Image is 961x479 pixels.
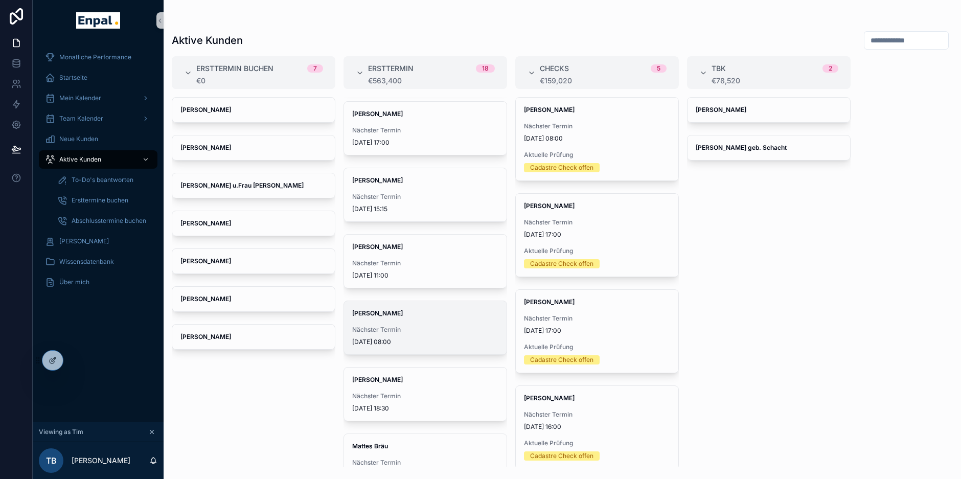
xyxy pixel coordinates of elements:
[59,258,114,266] span: Wissensdatenbank
[59,278,89,286] span: Über mich
[524,122,670,130] span: Nächster Termin
[180,257,231,265] strong: [PERSON_NAME]
[524,231,670,239] span: [DATE] 17:00
[352,271,498,280] span: [DATE] 11:00
[39,273,157,291] a: Über mich
[344,367,507,421] a: [PERSON_NAME]Nächster Termin[DATE] 18:30
[530,163,593,172] div: Cadastre Check offen
[172,173,335,198] a: [PERSON_NAME] u.Frau [PERSON_NAME]
[72,217,146,225] span: Abschlusstermine buchen
[172,97,335,123] a: [PERSON_NAME]
[524,423,670,431] span: [DATE] 16:00
[172,286,335,312] a: [PERSON_NAME]
[696,144,787,151] strong: [PERSON_NAME] geb. Schacht
[59,115,103,123] span: Team Kalender
[530,355,593,364] div: Cadastre Check offen
[524,298,575,306] strong: [PERSON_NAME]
[313,64,317,73] div: 7
[515,97,679,181] a: [PERSON_NAME]Nächster Termin[DATE] 08:00Aktuelle PrüfungCadastre Check offen
[180,219,231,227] strong: [PERSON_NAME]
[540,63,569,74] span: Checks
[352,126,498,134] span: Nächster Termin
[524,202,575,210] strong: [PERSON_NAME]
[712,77,838,85] div: €78,520
[524,247,670,255] span: Aktuelle Prüfung
[59,237,109,245] span: [PERSON_NAME]
[352,309,403,317] strong: [PERSON_NAME]
[51,191,157,210] a: Ersttermine buchen
[515,193,679,277] a: [PERSON_NAME]Nächster Termin[DATE] 17:00Aktuelle PrüfungCadastre Check offen
[352,110,403,118] strong: [PERSON_NAME]
[51,171,157,189] a: To-Do's beantworten
[344,301,507,355] a: [PERSON_NAME]Nächster Termin[DATE] 08:00
[687,135,851,161] a: [PERSON_NAME] geb. Schacht
[344,168,507,222] a: [PERSON_NAME]Nächster Termin[DATE] 15:15
[524,327,670,335] span: [DATE] 17:00
[180,106,231,113] strong: [PERSON_NAME]
[39,48,157,66] a: Monatliche Performance
[39,428,83,436] span: Viewing as Tim
[39,109,157,128] a: Team Kalender
[59,74,87,82] span: Startseite
[352,243,403,250] strong: [PERSON_NAME]
[524,314,670,323] span: Nächster Termin
[524,218,670,226] span: Nächster Termin
[59,155,101,164] span: Aktive Kunden
[524,151,670,159] span: Aktuelle Prüfung
[368,77,495,85] div: €563,400
[72,196,128,204] span: Ersttermine buchen
[180,144,231,151] strong: [PERSON_NAME]
[51,212,157,230] a: Abschlusstermine buchen
[515,289,679,373] a: [PERSON_NAME]Nächster Termin[DATE] 17:00Aktuelle PrüfungCadastre Check offen
[344,101,507,155] a: [PERSON_NAME]Nächster Termin[DATE] 17:00
[515,385,679,469] a: [PERSON_NAME]Nächster Termin[DATE] 16:00Aktuelle PrüfungCadastre Check offen
[524,343,670,351] span: Aktuelle Prüfung
[180,181,304,189] strong: [PERSON_NAME] u.Frau [PERSON_NAME]
[829,64,832,73] div: 2
[39,150,157,169] a: Aktive Kunden
[352,442,388,450] strong: Mattes Bräu
[172,211,335,236] a: [PERSON_NAME]
[524,439,670,447] span: Aktuelle Prüfung
[72,455,130,466] p: [PERSON_NAME]
[712,63,726,74] span: TBK
[180,295,231,303] strong: [PERSON_NAME]
[180,333,231,340] strong: [PERSON_NAME]
[530,451,593,461] div: Cadastre Check offen
[352,392,498,400] span: Nächster Termin
[352,139,498,147] span: [DATE] 17:00
[524,134,670,143] span: [DATE] 08:00
[72,176,133,184] span: To-Do's beantworten
[172,33,243,48] h1: Aktive Kunden
[352,338,498,346] span: [DATE] 08:00
[172,248,335,274] a: [PERSON_NAME]
[172,135,335,161] a: [PERSON_NAME]
[33,41,164,305] div: scrollable content
[352,205,498,213] span: [DATE] 15:15
[59,135,98,143] span: Neue Kunden
[196,77,323,85] div: €0
[39,253,157,271] a: Wissensdatenbank
[352,193,498,201] span: Nächster Termin
[657,64,660,73] div: 5
[524,410,670,419] span: Nächster Termin
[39,89,157,107] a: Mein Kalender
[344,234,507,288] a: [PERSON_NAME]Nächster Termin[DATE] 11:00
[352,404,498,413] span: [DATE] 18:30
[59,53,131,61] span: Monatliche Performance
[368,63,414,74] span: Ersttermin
[524,106,575,113] strong: [PERSON_NAME]
[39,232,157,250] a: [PERSON_NAME]
[352,376,403,383] strong: [PERSON_NAME]
[352,326,498,334] span: Nächster Termin
[352,459,498,467] span: Nächster Termin
[46,454,57,467] span: TB
[59,94,101,102] span: Mein Kalender
[39,130,157,148] a: Neue Kunden
[172,324,335,350] a: [PERSON_NAME]
[352,176,403,184] strong: [PERSON_NAME]
[482,64,489,73] div: 18
[196,63,273,74] span: Ersttermin buchen
[687,97,851,123] a: [PERSON_NAME]
[524,394,575,402] strong: [PERSON_NAME]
